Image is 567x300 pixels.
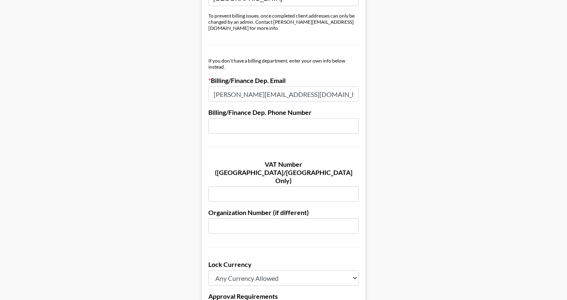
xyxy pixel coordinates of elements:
label: VAT Number ([GEOGRAPHIC_DATA]/[GEOGRAPHIC_DATA] Only) [208,160,359,185]
div: If you don't have a billing department, enter your own info below instead. [208,58,359,70]
label: Billing/Finance Dep. Phone Number [208,108,359,116]
label: Billing/Finance Dep. Email [208,76,359,85]
label: Organization Number (if different) [208,208,359,217]
label: Lock Currency [208,260,359,269]
div: To prevent billing issues, once completed client addresses can only be changed by an admin. Conta... [208,13,359,31]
